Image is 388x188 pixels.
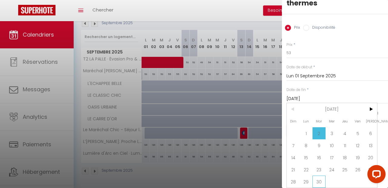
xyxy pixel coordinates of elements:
[364,103,377,115] span: >
[300,176,313,188] span: 29
[286,87,306,93] label: Date de fin
[291,25,300,31] label: Prix
[300,103,364,115] span: [DATE]
[287,115,300,127] span: Dim
[351,115,364,127] span: Ven
[326,127,339,139] span: 3
[364,115,377,127] span: [PERSON_NAME]
[351,151,364,164] span: 19
[309,25,335,31] label: Disponibilité
[287,151,300,164] span: 14
[286,42,293,48] label: Prix
[326,139,339,151] span: 10
[364,127,377,139] span: 6
[313,127,326,139] span: 2
[363,163,388,188] iframe: LiveChat chat widget
[300,151,313,164] span: 15
[300,127,313,139] span: 1
[338,115,351,127] span: Jeu
[338,127,351,139] span: 4
[364,151,377,164] span: 20
[351,164,364,176] span: 26
[286,64,312,70] label: Date de début
[287,164,300,176] span: 21
[287,139,300,151] span: 7
[326,164,339,176] span: 24
[287,103,300,115] span: <
[313,115,326,127] span: Mar
[351,127,364,139] span: 5
[338,151,351,164] span: 18
[313,139,326,151] span: 9
[287,176,300,188] span: 28
[326,115,339,127] span: Mer
[326,151,339,164] span: 17
[364,139,377,151] span: 13
[338,139,351,151] span: 11
[313,151,326,164] span: 16
[300,139,313,151] span: 8
[351,139,364,151] span: 12
[300,164,313,176] span: 22
[300,115,313,127] span: Lun
[313,164,326,176] span: 23
[338,164,351,176] span: 25
[313,176,326,188] span: 30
